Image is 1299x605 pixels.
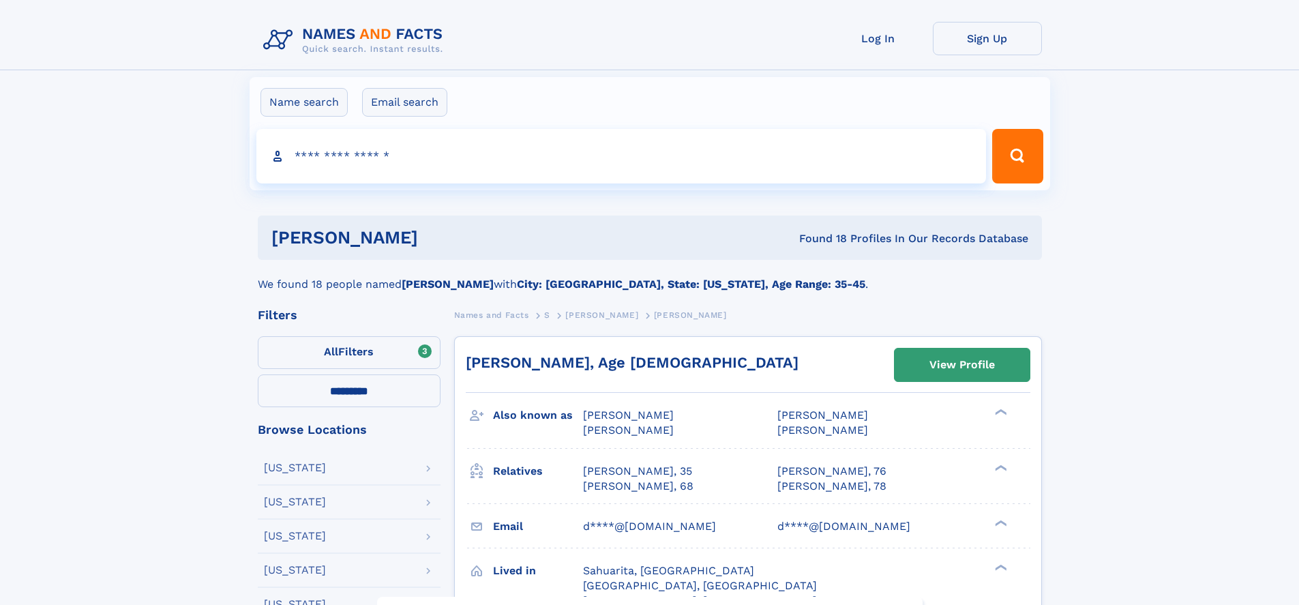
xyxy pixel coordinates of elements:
[777,409,868,422] span: [PERSON_NAME]
[454,306,529,323] a: Names and Facts
[777,424,868,437] span: [PERSON_NAME]
[264,462,326,473] div: [US_STATE]
[260,88,348,117] label: Name search
[654,310,727,320] span: [PERSON_NAME]
[258,424,441,436] div: Browse Locations
[583,409,674,422] span: [PERSON_NAME]
[777,479,886,494] a: [PERSON_NAME], 78
[565,306,638,323] a: [PERSON_NAME]
[565,310,638,320] span: [PERSON_NAME]
[466,354,798,371] a: [PERSON_NAME], Age [DEMOGRAPHIC_DATA]
[991,563,1008,572] div: ❯
[493,404,583,427] h3: Also known as
[517,278,865,291] b: City: [GEOGRAPHIC_DATA], State: [US_STATE], Age Range: 35-45
[271,229,609,246] h1: [PERSON_NAME]
[991,518,1008,527] div: ❯
[583,564,754,577] span: Sahuarita, [GEOGRAPHIC_DATA]
[493,559,583,582] h3: Lived in
[824,22,933,55] a: Log In
[264,565,326,576] div: [US_STATE]
[929,349,995,381] div: View Profile
[258,22,454,59] img: Logo Names and Facts
[933,22,1042,55] a: Sign Up
[991,408,1008,417] div: ❯
[362,88,447,117] label: Email search
[895,349,1030,381] a: View Profile
[324,345,338,358] span: All
[258,260,1042,293] div: We found 18 people named with .
[583,579,817,592] span: [GEOGRAPHIC_DATA], [GEOGRAPHIC_DATA]
[493,515,583,538] h3: Email
[777,464,886,479] a: [PERSON_NAME], 76
[402,278,494,291] b: [PERSON_NAME]
[264,497,326,507] div: [US_STATE]
[608,231,1028,246] div: Found 18 Profiles In Our Records Database
[258,309,441,321] div: Filters
[583,424,674,437] span: [PERSON_NAME]
[992,129,1043,183] button: Search Button
[258,336,441,369] label: Filters
[544,306,550,323] a: S
[493,460,583,483] h3: Relatives
[256,129,987,183] input: search input
[264,531,326,542] div: [US_STATE]
[583,464,692,479] a: [PERSON_NAME], 35
[583,479,693,494] a: [PERSON_NAME], 68
[991,463,1008,472] div: ❯
[544,310,550,320] span: S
